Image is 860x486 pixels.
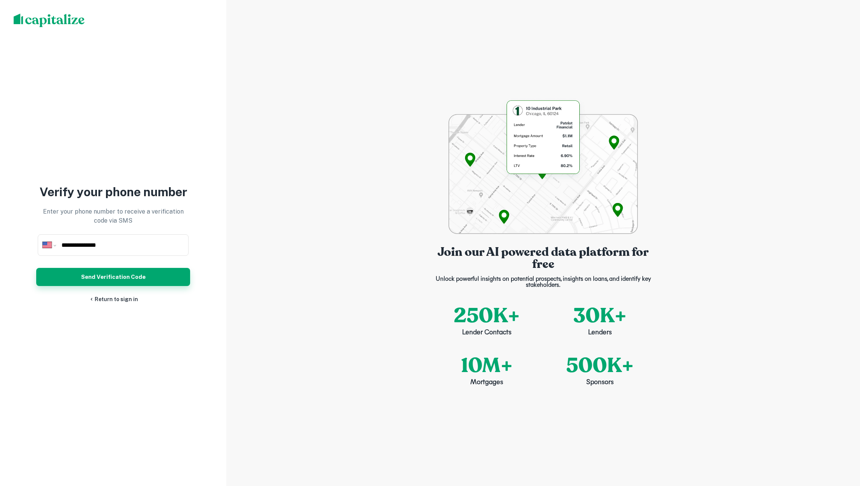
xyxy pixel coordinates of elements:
[430,276,656,288] p: Unlock powerful insights on potential prospects, insights on loans, and identify key stakeholders.
[36,268,190,286] button: Send Verification Code
[586,378,614,388] p: Sponsors
[40,183,187,201] p: Verify your phone number
[89,295,138,303] a: Return to sign in
[566,350,634,381] p: 500K+
[454,300,520,331] p: 250K+
[36,207,190,225] p: Enter your phone number to receive a verification code via SMS
[470,378,503,388] p: Mortgages
[462,328,511,338] p: Lender Contacts
[588,328,612,338] p: Lenders
[461,350,513,381] p: 10M+
[448,98,637,234] img: login-bg
[822,426,860,462] iframe: Chat Widget
[14,14,85,27] img: capitalize-logo.png
[573,300,627,331] p: 30K+
[430,246,656,270] p: Join our AI powered data platform for free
